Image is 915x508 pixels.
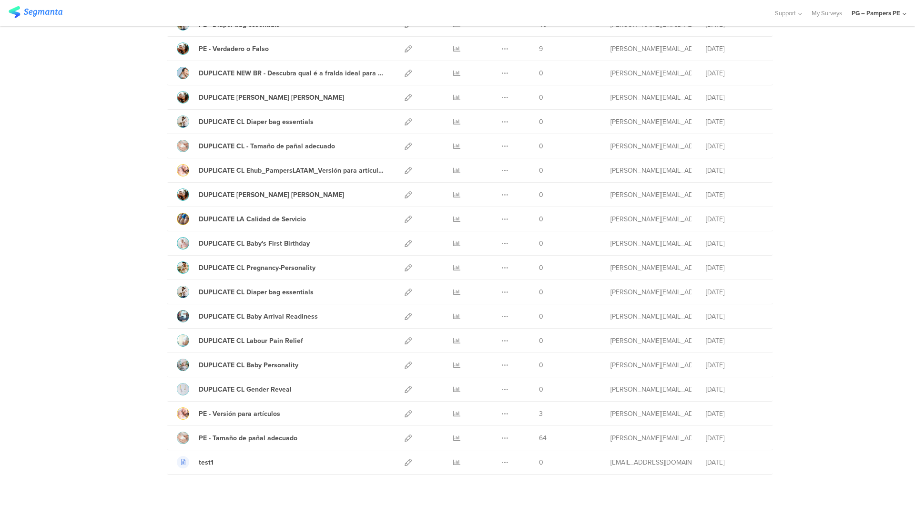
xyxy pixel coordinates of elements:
div: perez.ep@pg.com [610,336,691,346]
a: DUPLICATE CL Pregnancy-Personality [177,261,315,274]
div: perez.ep@pg.com [610,360,691,370]
img: segmanta logo [9,6,62,18]
div: [DATE] [706,360,763,370]
a: DUPLICATE CL Labour Pain Relief [177,334,303,347]
div: perez.ep@pg.com [610,311,691,321]
div: DUPLICATE CL Ehub_PampersLATAM_Versión para artículos [199,166,384,176]
div: [DATE] [706,311,763,321]
div: perez.ep@pg.com [610,190,691,200]
div: [DATE] [706,409,763,419]
div: DUPLICATE CL Baby Personality [199,360,298,370]
span: 0 [539,336,543,346]
span: 0 [539,117,543,127]
a: DUPLICATE CL Ehub_PampersLATAM_Versión para artículos [177,164,384,176]
div: PE - Versión para artículos [199,409,280,419]
div: perez.ep@pg.com [610,68,691,78]
div: DUPLICATE CL Diaper bag essentials [199,117,314,127]
div: DUPLICATE CL Labour Pain Relief [199,336,303,346]
span: 0 [539,141,543,151]
a: DUPLICATE [PERSON_NAME] [PERSON_NAME] [177,188,344,201]
div: DUPLICATE LA Calidad de Servicio [199,214,306,224]
div: DUPLICATE NEW BR - Descubra qual é a fralda ideal para o seu bebê! Full Complete Con Form [199,68,384,78]
span: 0 [539,287,543,297]
div: perez.ep@pg.com [610,141,691,151]
div: perez.ep@pg.com [610,263,691,273]
div: [DATE] [706,141,763,151]
a: DUPLICATE CL Baby's First Birthday [177,237,310,249]
div: perez.ep@pg.com [610,433,691,443]
span: 0 [539,360,543,370]
div: perez.ep@pg.com [610,214,691,224]
a: PE - Verdadero o Falso [177,42,269,55]
div: DUPLICATE CL Verdadero o Falso [199,93,344,103]
span: 0 [539,190,543,200]
span: 0 [539,311,543,321]
div: [DATE] [706,68,763,78]
div: [DATE] [706,336,763,346]
span: 0 [539,68,543,78]
div: DUPLICATE CL Verdadero o Falso [199,190,344,200]
div: ricco.s@pg.com [610,457,691,467]
div: DUPLICATE CL - Tamaño de pañal adecuado [199,141,335,151]
a: DUPLICATE [PERSON_NAME] [PERSON_NAME] [177,91,344,104]
span: 9 [539,44,543,54]
div: perez.ep@pg.com [610,117,691,127]
div: [DATE] [706,287,763,297]
a: DUPLICATE CL Baby Arrival Readiness [177,310,318,322]
a: DUPLICATE CL Baby Personality [177,359,298,371]
div: PE - Tamaño de pañal adecuado [199,433,297,443]
div: perez.ep@pg.com [610,384,691,394]
div: test1 [199,457,213,467]
div: perez.ep@pg.com [610,44,691,54]
div: [DATE] [706,166,763,176]
div: PE - Verdadero o Falso [199,44,269,54]
div: perez.ep@pg.com [610,238,691,249]
span: 0 [539,214,543,224]
div: perez.ep@pg.com [610,287,691,297]
div: [DATE] [706,433,763,443]
span: 0 [539,457,543,467]
div: [DATE] [706,117,763,127]
div: DUPLICATE CL Diaper bag essentials [199,287,314,297]
div: PG – Pampers PE [852,9,900,18]
div: [DATE] [706,384,763,394]
a: DUPLICATE CL Diaper bag essentials [177,286,314,298]
span: 64 [539,433,547,443]
div: perez.ep@pg.com [610,166,691,176]
span: 0 [539,263,543,273]
span: 0 [539,166,543,176]
div: [DATE] [706,457,763,467]
div: [DATE] [706,238,763,249]
div: DUPLICATE CL Baby's First Birthday [199,238,310,249]
span: Support [775,9,796,18]
div: DUPLICATE CL Baby Arrival Readiness [199,311,318,321]
a: test1 [177,456,213,468]
a: DUPLICATE CL Diaper bag essentials [177,115,314,128]
a: DUPLICATE CL - Tamaño de pañal adecuado [177,140,335,152]
a: DUPLICATE CL Gender Reveal [177,383,292,395]
div: [DATE] [706,263,763,273]
div: DUPLICATE CL Gender Reveal [199,384,292,394]
div: [DATE] [706,214,763,224]
div: [DATE] [706,190,763,200]
a: DUPLICATE LA Calidad de Servicio [177,213,306,225]
div: DUPLICATE CL Pregnancy-Personality [199,263,315,273]
div: [DATE] [706,44,763,54]
a: PE - Tamaño de pañal adecuado [177,432,297,444]
a: DUPLICATE NEW BR - Descubra qual é a fralda ideal para o seu bebê! Full Complete Con Form [177,67,384,79]
span: 0 [539,93,543,103]
div: [DATE] [706,93,763,103]
span: 0 [539,238,543,249]
span: 0 [539,384,543,394]
div: perez.ep@pg.com [610,93,691,103]
span: 3 [539,409,543,419]
div: perez.ep@pg.com [610,409,691,419]
a: PE - Versión para artículos [177,407,280,420]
